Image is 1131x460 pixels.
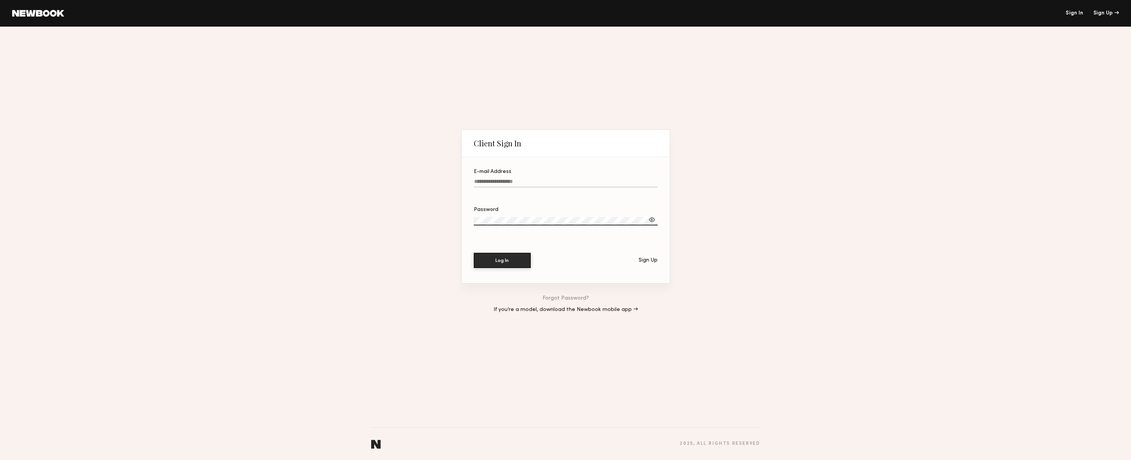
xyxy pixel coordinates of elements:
div: Sign Up [639,258,658,263]
a: Forgot Password? [543,296,589,301]
a: If you’re a model, download the Newbook mobile app → [494,307,638,312]
button: Log In [474,253,531,268]
a: Sign In [1066,11,1083,16]
div: Password [474,207,658,213]
div: E-mail Address [474,169,658,174]
div: Sign Up [1093,11,1119,16]
div: 2025 , all rights reserved [680,441,760,446]
input: E-mail Address [474,179,658,187]
div: Client Sign In [474,139,521,148]
input: Password [474,217,658,225]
